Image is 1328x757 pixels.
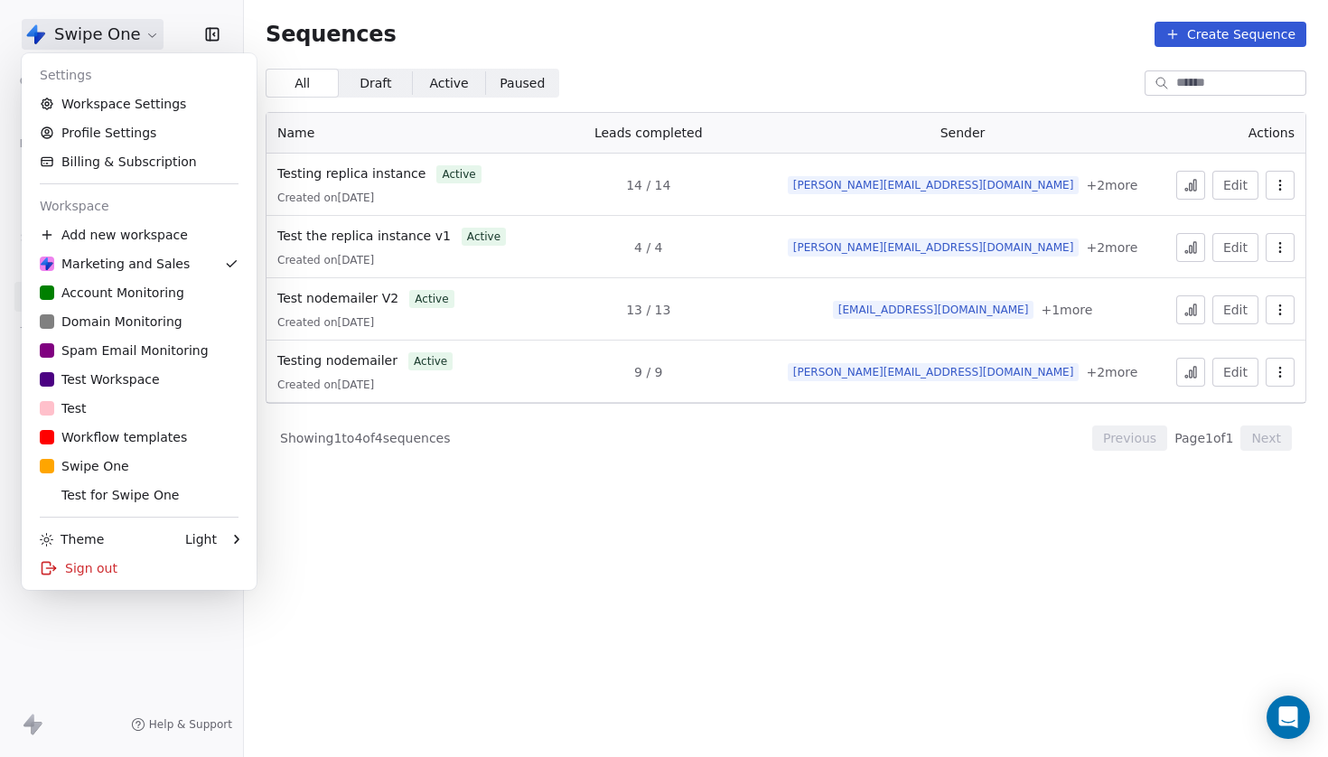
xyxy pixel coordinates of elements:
[40,370,160,388] div: Test Workspace
[29,118,249,147] a: Profile Settings
[40,428,187,446] div: Workflow templates
[40,457,129,475] div: Swipe One
[29,61,249,89] div: Settings
[185,530,217,548] div: Light
[29,89,249,118] a: Workspace Settings
[40,486,179,504] div: Test for Swipe One
[29,554,249,583] div: Sign out
[40,341,209,360] div: Spam Email Monitoring
[40,257,54,271] img: Swipe%20One%20Logo%201-1.svg
[40,313,182,331] div: Domain Monitoring
[40,530,104,548] div: Theme
[40,255,190,273] div: Marketing and Sales
[40,284,184,302] div: Account Monitoring
[40,399,87,417] div: Test
[29,147,249,176] a: Billing & Subscription
[29,220,249,249] div: Add new workspace
[29,192,249,220] div: Workspace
